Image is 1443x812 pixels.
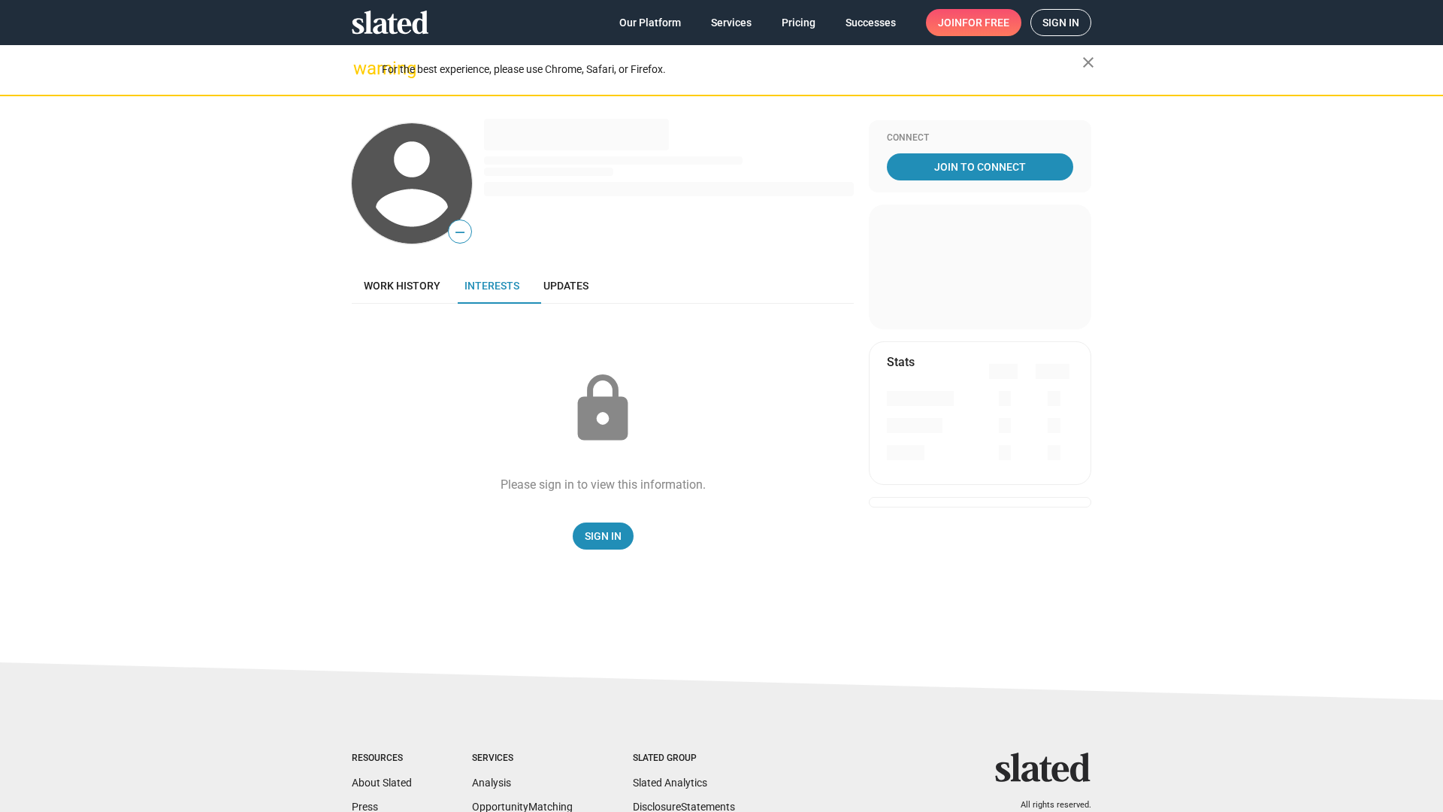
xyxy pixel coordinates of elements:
[531,268,600,304] a: Updates
[352,268,452,304] a: Work history
[633,753,735,765] div: Slated Group
[449,223,471,242] span: —
[699,9,764,36] a: Services
[382,59,1082,80] div: For the best experience, please use Chrome, Safari, or Firefox.
[573,523,634,550] a: Sign In
[352,753,412,765] div: Resources
[452,268,531,304] a: Interests
[711,9,752,36] span: Services
[938,9,1009,36] span: Join
[962,9,1009,36] span: for free
[770,9,827,36] a: Pricing
[607,9,693,36] a: Our Platform
[353,59,371,77] mat-icon: warning
[501,477,706,492] div: Please sign in to view this information.
[364,280,440,292] span: Work history
[833,9,908,36] a: Successes
[926,9,1021,36] a: Joinfor free
[472,753,573,765] div: Services
[1030,9,1091,36] a: Sign in
[585,523,622,550] span: Sign In
[472,777,511,789] a: Analysis
[565,371,640,447] mat-icon: lock
[1042,10,1079,35] span: Sign in
[887,132,1073,144] div: Connect
[543,280,588,292] span: Updates
[1079,53,1097,71] mat-icon: close
[619,9,681,36] span: Our Platform
[846,9,896,36] span: Successes
[887,153,1073,180] a: Join To Connect
[633,777,707,789] a: Slated Analytics
[464,280,519,292] span: Interests
[782,9,815,36] span: Pricing
[890,153,1070,180] span: Join To Connect
[887,354,915,370] mat-card-title: Stats
[352,777,412,789] a: About Slated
